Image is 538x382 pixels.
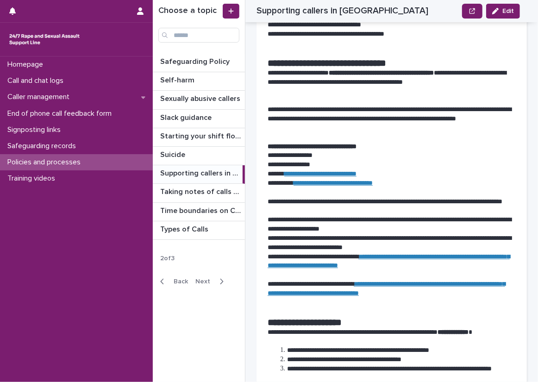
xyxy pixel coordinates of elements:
[502,8,514,14] span: Edit
[160,130,243,141] p: Starting your shift flowchart
[160,93,242,103] p: Sexually abusive callers
[153,147,245,165] a: SuicideSuicide
[7,30,81,49] img: rhQMoQhaT3yELyF149Cw
[153,72,245,91] a: Self-harmSelf-harm
[160,223,210,234] p: Types of Calls
[4,109,119,118] p: End of phone call feedback form
[160,186,243,196] p: Taking notes of calls and chats
[160,112,213,122] p: Slack guidance
[153,221,245,240] a: Types of CallsTypes of Calls
[153,110,245,128] a: Slack guidanceSlack guidance
[4,174,63,183] p: Training videos
[4,158,88,167] p: Policies and processes
[153,165,245,184] a: Supporting callers in [GEOGRAPHIC_DATA]Supporting callers in [GEOGRAPHIC_DATA]
[160,205,243,215] p: Time boundaries on Calls and Chats
[160,74,196,85] p: Self-harm
[153,277,192,286] button: Back
[256,6,428,16] h2: Supporting callers in [GEOGRAPHIC_DATA]
[168,278,188,285] span: Back
[160,149,187,159] p: Suicide
[158,6,221,16] h1: Choose a topic
[153,203,245,221] a: Time boundaries on Calls and ChatsTime boundaries on Calls and Chats
[153,128,245,147] a: Starting your shift flowchartStarting your shift flowchart
[153,184,245,202] a: Taking notes of calls and chatsTaking notes of calls and chats
[153,247,182,270] p: 2 of 3
[4,60,50,69] p: Homepage
[153,91,245,109] a: Sexually abusive callersSexually abusive callers
[153,54,245,72] a: Safeguarding PolicySafeguarding Policy
[192,277,231,286] button: Next
[195,278,216,285] span: Next
[4,125,68,134] p: Signposting links
[4,142,83,150] p: Safeguarding records
[158,28,239,43] input: Search
[486,4,520,19] button: Edit
[4,93,77,101] p: Caller management
[4,76,71,85] p: Call and chat logs
[160,167,241,178] p: Supporting callers in Wales
[160,56,231,66] p: Safeguarding Policy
